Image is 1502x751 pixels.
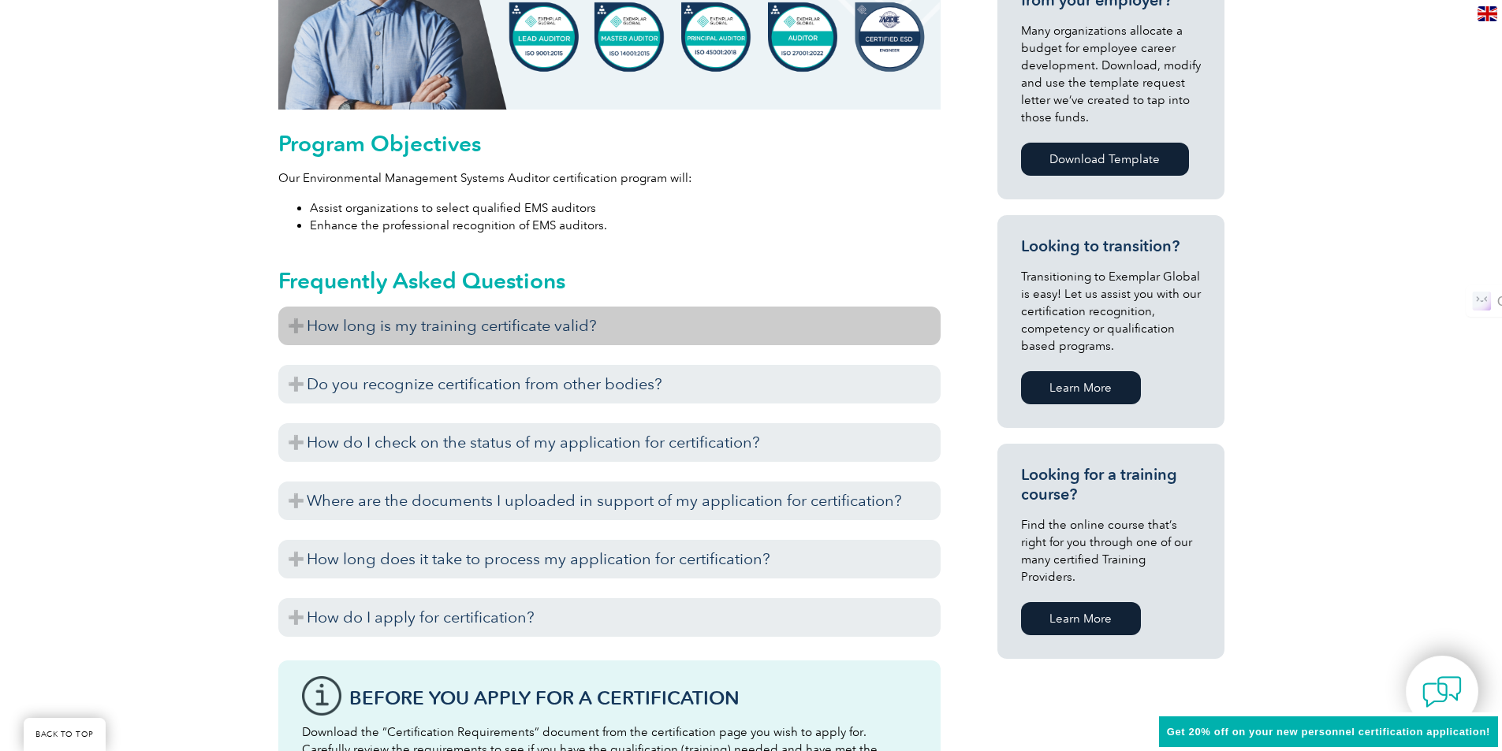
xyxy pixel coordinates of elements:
[1021,236,1201,256] h3: Looking to transition?
[278,169,941,187] p: Our Environmental Management Systems Auditor certification program will:
[1167,726,1490,738] span: Get 20% off on your new personnel certification application!
[1021,516,1201,586] p: Find the online course that’s right for you through one of our many certified Training Providers.
[278,540,941,578] h3: How long does it take to process my application for certification?
[278,423,941,462] h3: How do I check on the status of my application for certification?
[278,481,941,520] h3: Where are the documents I uploaded in support of my application for certification?
[1021,22,1201,126] p: Many organizations allocate a budget for employee career development. Download, modify and use th...
[1478,6,1497,21] img: en
[310,199,941,217] li: Assist organizations to select qualified EMS auditors
[278,365,941,403] h3: Do you recognize certification from other bodies?
[278,598,941,637] h3: How do I apply for certification?
[1021,602,1141,635] a: Learn More
[1021,268,1201,355] p: Transitioning to Exemplar Global is easy! Let us assist you with our certification recognition, c...
[24,718,106,751] a: BACK TO TOP
[1021,465,1201,504] h3: Looking for a training course?
[1422,672,1462,712] img: contact-chat.png
[1021,143,1189,176] a: Download Template
[1021,371,1141,404] a: Learn More
[278,307,941,345] h3: How long is my training certificate valid?
[278,131,941,156] h2: Program Objectives
[349,688,917,708] h3: Before You Apply For a Certification
[278,268,941,293] h2: Frequently Asked Questions
[310,217,941,234] li: Enhance the professional recognition of EMS auditors.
